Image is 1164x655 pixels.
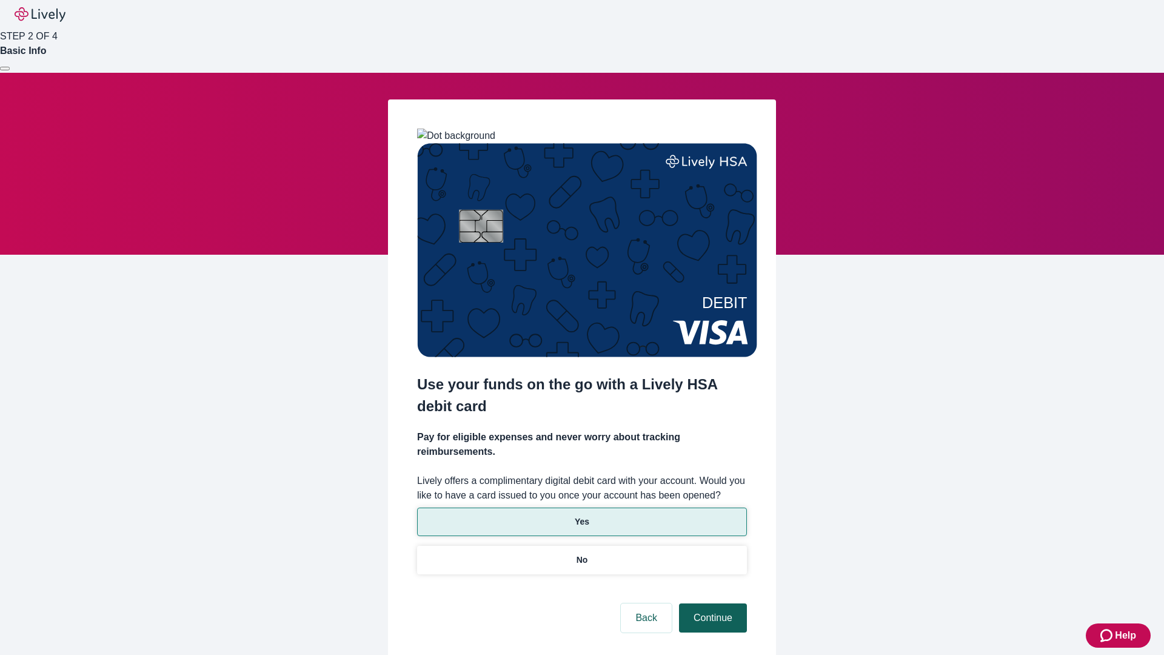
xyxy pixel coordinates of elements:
[1100,628,1115,643] svg: Zendesk support icon
[15,7,65,22] img: Lively
[417,129,495,143] img: Dot background
[417,546,747,574] button: No
[575,516,589,528] p: Yes
[417,374,747,417] h2: Use your funds on the go with a Lively HSA debit card
[417,143,757,357] img: Debit card
[679,603,747,633] button: Continue
[577,554,588,566] p: No
[621,603,672,633] button: Back
[1086,623,1151,648] button: Zendesk support iconHelp
[1115,628,1136,643] span: Help
[417,508,747,536] button: Yes
[417,430,747,459] h4: Pay for eligible expenses and never worry about tracking reimbursements.
[417,474,747,503] label: Lively offers a complimentary digital debit card with your account. Would you like to have a card...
